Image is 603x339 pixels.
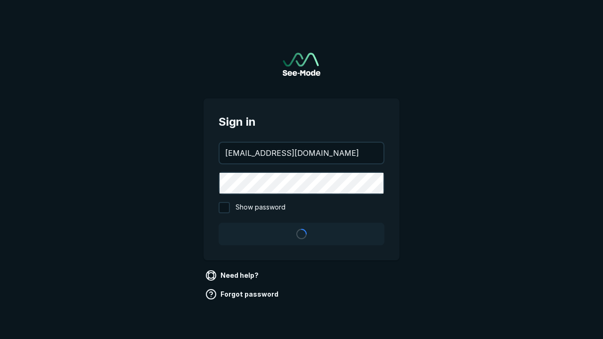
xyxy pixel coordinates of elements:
span: Sign in [219,113,384,130]
a: Forgot password [204,287,282,302]
span: Show password [236,202,285,213]
a: Go to sign in [283,53,320,76]
img: See-Mode Logo [283,53,320,76]
input: your@email.com [220,143,383,163]
a: Need help? [204,268,262,283]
